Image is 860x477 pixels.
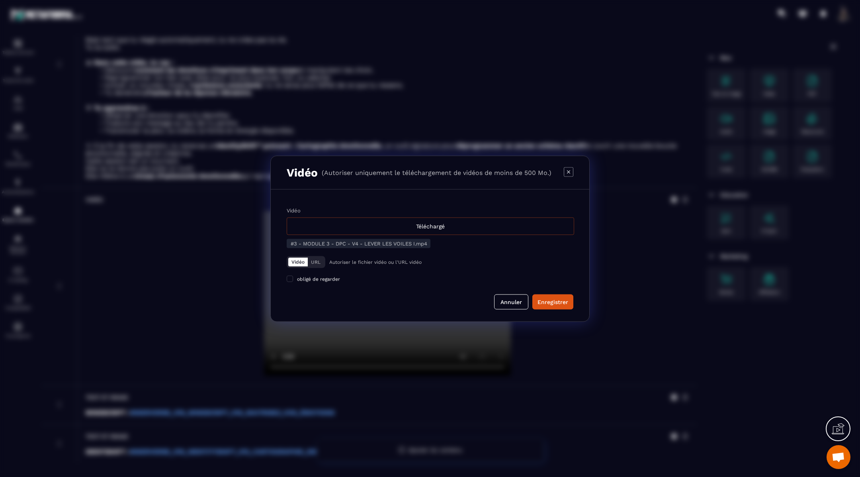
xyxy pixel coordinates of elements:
[288,257,308,266] button: Vidéo
[532,294,573,309] button: Enregistrer
[297,276,340,282] span: obligé de regarder
[322,169,551,176] p: (Autoriser uniquement le téléchargement de vidéos de moins de 500 Mo.)
[308,257,324,266] button: URL
[494,294,528,309] button: Annuler
[287,207,301,213] label: Vidéo
[329,259,422,265] p: Autoriser le fichier vidéo ou l'URL vidéo
[537,298,568,306] div: Enregistrer
[291,240,427,246] span: #3 - MODULE 3 - DPC - V4 - LEVER LES VOILES I.mp4
[827,445,850,469] a: Ouvrir le chat
[287,217,574,235] div: Téléchargé
[287,166,318,179] h3: Vidéo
